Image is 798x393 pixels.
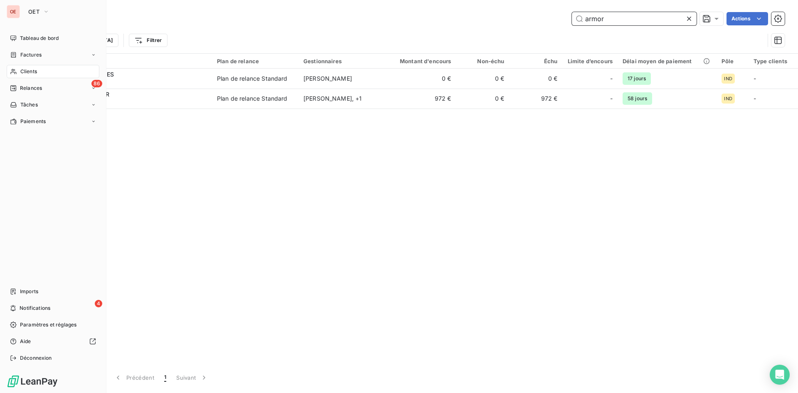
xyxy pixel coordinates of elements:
[456,69,510,89] td: 0 €
[510,69,563,89] td: 0 €
[7,335,99,348] a: Aide
[724,76,732,81] span: IND
[754,75,756,82] span: -
[303,75,352,82] span: [PERSON_NAME]
[57,79,207,87] span: CARMORFAC1
[20,338,31,345] span: Aide
[217,74,288,83] div: Plan de relance Standard
[28,8,39,15] span: OET
[20,51,42,59] span: Factures
[129,34,167,47] button: Filtrer
[20,321,76,329] span: Paramètres et réglages
[20,35,59,42] span: Tableau de bord
[385,69,456,89] td: 0 €
[20,68,37,75] span: Clients
[20,118,46,125] span: Paiements
[164,373,166,382] span: 1
[754,95,756,102] span: -
[722,58,744,64] div: Pôle
[572,12,697,25] input: Rechercher
[568,58,613,64] div: Limite d’encours
[20,304,50,312] span: Notifications
[390,58,451,64] div: Montant d'encours
[20,354,52,362] span: Déconnexion
[754,58,797,64] div: Type clients
[623,92,652,105] span: 58 jours
[217,94,288,103] div: Plan de relance Standard
[95,300,102,307] span: 4
[57,99,207,107] span: CKERVALISA
[159,369,171,386] button: 1
[20,101,38,109] span: Tâches
[7,5,20,18] div: OE
[7,375,58,388] img: Logo LeanPay
[727,12,768,25] button: Actions
[456,89,510,109] td: 0 €
[515,58,558,64] div: Échu
[770,365,790,385] div: Open Intercom Messenger
[303,94,380,103] div: [PERSON_NAME] , + 1
[623,72,651,85] span: 17 jours
[461,58,505,64] div: Non-échu
[610,74,613,83] span: -
[724,96,732,101] span: IND
[20,288,38,295] span: Imports
[510,89,563,109] td: 972 €
[303,58,380,64] div: Gestionnaires
[91,80,102,87] span: 86
[171,369,213,386] button: Suivant
[385,89,456,109] td: 972 €
[109,369,159,386] button: Précédent
[623,58,712,64] div: Délai moyen de paiement
[610,94,613,103] span: -
[217,58,293,64] div: Plan de relance
[20,84,42,92] span: Relances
